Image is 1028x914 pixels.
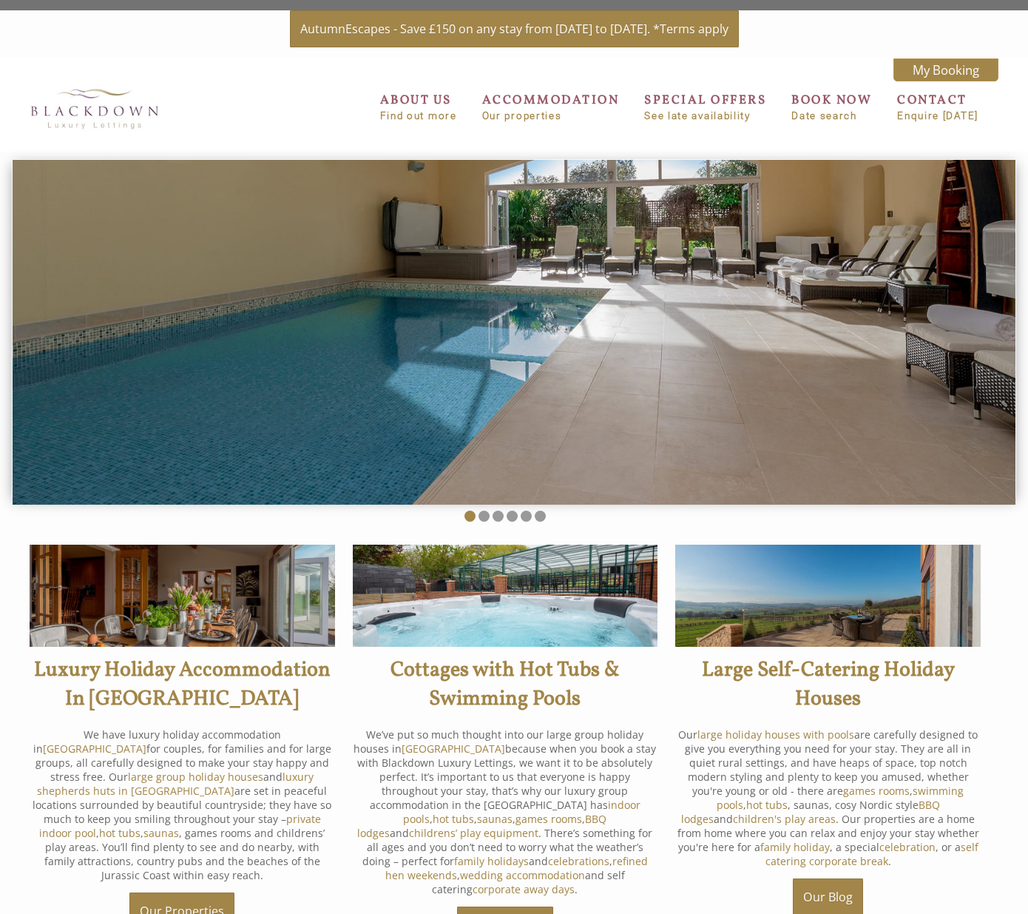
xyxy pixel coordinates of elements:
[357,812,606,840] a: BBQ lodges
[702,656,955,713] strong: Large Self-Catering Holiday Houses
[791,92,872,121] a: BOOK NOWDate search
[746,798,788,812] a: hot tubs
[290,10,739,47] a: AutumnEscapes - Save £150 on any stay from [DATE] to [DATE]. *Terms apply
[765,840,978,868] a: self catering corporate break
[403,798,640,826] a: indoor pools
[454,854,529,868] a: family holidays
[843,784,910,798] a: games rooms
[697,727,854,742] a: large holiday houses with pools
[39,812,321,840] a: private indoor pool
[717,784,964,812] a: swimming pools
[477,812,513,826] a: saunas
[548,854,609,868] a: celebrations
[460,868,585,882] a: wedding accommodation
[128,770,263,784] a: large group holiday houses
[644,110,766,121] small: See late availability
[433,812,474,826] a: hot tubs
[897,92,978,121] a: CONTACTEnquire [DATE]
[482,110,620,121] small: Our properties
[380,110,457,121] small: Find out more
[43,742,146,756] a: [GEOGRAPHIC_DATA]
[37,770,314,798] a: luxury shepherds huts in [GEOGRAPHIC_DATA]
[30,727,335,882] p: We have luxury holiday accommodation in for couples, for families and for large groups, all caref...
[897,110,978,121] small: Enquire [DATE]
[34,656,331,713] strong: Luxury Holiday Accommodation In [GEOGRAPHIC_DATA]
[409,826,538,840] a: childrens’ play equipment
[760,840,830,854] a: family holiday
[143,826,179,840] a: saunas
[353,727,658,896] p: We’ve put so much thought into our large group holiday houses in because when you book a stay wit...
[99,826,141,840] a: hot tubs
[733,812,836,826] a: children's play areas
[473,882,575,896] a: corporate away days
[681,798,940,826] a: BBQ lodges
[380,92,457,121] a: ABOUT USFind out more
[644,92,766,121] a: SPECIAL OFFERSSee late availability
[21,80,169,137] img: Blackdown Luxury Lettings
[791,110,872,121] small: Date search
[675,727,981,868] p: Our are carefully designed to give you everything you need for your stay. They are all in quiet r...
[390,656,620,713] strong: Cottages with Hot Tubs & Swimming Pools
[385,854,648,882] a: refined hen weekends
[515,812,582,826] a: games rooms
[353,545,658,647] img: Lower Leigh
[402,742,505,756] a: [GEOGRAPHIC_DATA]
[893,58,998,81] a: My Booking
[482,92,620,121] a: ACCOMMODATIONOur properties
[879,840,936,854] a: celebration
[675,545,981,647] img: Blackdown Luxury Lettings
